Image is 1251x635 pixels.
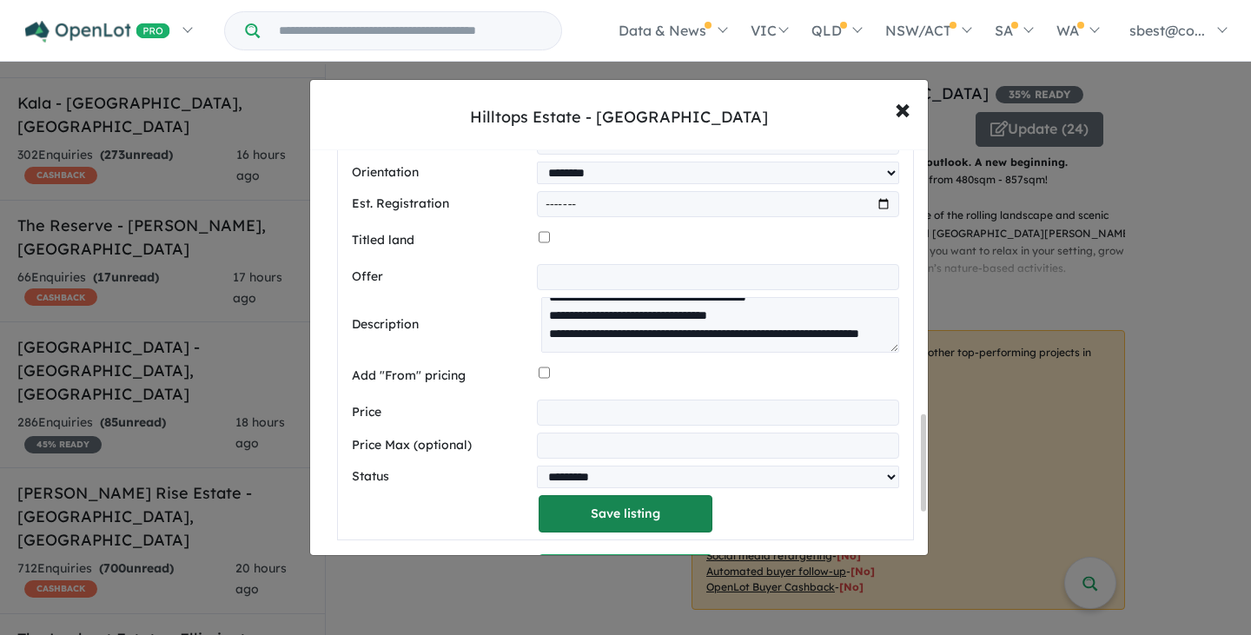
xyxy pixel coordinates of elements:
label: Add "From" pricing [352,366,532,387]
label: Description [352,314,534,335]
span: × [895,89,910,127]
label: Price Max (optional) [352,435,530,456]
label: Est. Registration [352,194,530,215]
input: Try estate name, suburb, builder or developer [263,12,558,50]
button: Create a new listing [539,554,712,592]
label: Status [352,466,530,487]
div: Hilltops Estate - [GEOGRAPHIC_DATA] [470,106,768,129]
label: Titled land [352,230,532,251]
label: Price [352,402,530,423]
label: Offer [352,267,530,288]
label: Orientation [352,162,530,183]
img: Openlot PRO Logo White [25,21,170,43]
span: sbest@co... [1129,22,1205,39]
button: Save listing [539,495,712,532]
